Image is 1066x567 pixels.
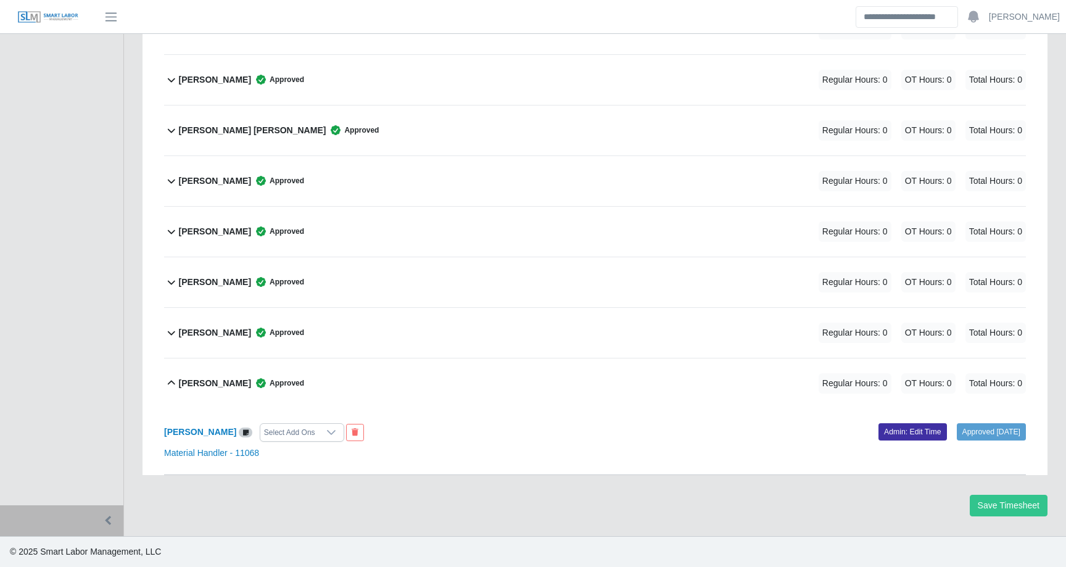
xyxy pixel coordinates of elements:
[164,358,1026,408] button: [PERSON_NAME] Approved Regular Hours: 0 OT Hours: 0 Total Hours: 0
[965,171,1026,191] span: Total Hours: 0
[17,10,79,24] img: SLM Logo
[179,377,251,390] b: [PERSON_NAME]
[819,70,891,90] span: Regular Hours: 0
[164,156,1026,206] button: [PERSON_NAME] Approved Regular Hours: 0 OT Hours: 0 Total Hours: 0
[965,120,1026,141] span: Total Hours: 0
[901,120,956,141] span: OT Hours: 0
[819,171,891,191] span: Regular Hours: 0
[251,175,304,187] span: Approved
[965,70,1026,90] span: Total Hours: 0
[819,120,891,141] span: Regular Hours: 0
[251,225,304,238] span: Approved
[901,272,956,292] span: OT Hours: 0
[251,73,304,86] span: Approved
[965,323,1026,343] span: Total Hours: 0
[878,423,947,441] a: Admin: Edit Time
[819,221,891,242] span: Regular Hours: 0
[179,276,251,289] b: [PERSON_NAME]
[901,373,956,394] span: OT Hours: 0
[251,326,304,339] span: Approved
[965,272,1026,292] span: Total Hours: 0
[179,73,251,86] b: [PERSON_NAME]
[10,547,161,557] span: © 2025 Smart Labor Management, LLC
[970,495,1047,516] button: Save Timesheet
[164,427,236,437] a: [PERSON_NAME]
[251,377,304,389] span: Approved
[856,6,958,28] input: Search
[819,272,891,292] span: Regular Hours: 0
[901,221,956,242] span: OT Hours: 0
[251,276,304,288] span: Approved
[164,207,1026,257] button: [PERSON_NAME] Approved Regular Hours: 0 OT Hours: 0 Total Hours: 0
[346,424,364,441] button: End Worker & Remove from the Timesheet
[164,55,1026,105] button: [PERSON_NAME] Approved Regular Hours: 0 OT Hours: 0 Total Hours: 0
[965,373,1026,394] span: Total Hours: 0
[965,221,1026,242] span: Total Hours: 0
[901,323,956,343] span: OT Hours: 0
[901,171,956,191] span: OT Hours: 0
[819,323,891,343] span: Regular Hours: 0
[260,424,319,441] div: Select Add Ons
[164,106,1026,155] button: [PERSON_NAME] [PERSON_NAME] Approved Regular Hours: 0 OT Hours: 0 Total Hours: 0
[179,225,251,238] b: [PERSON_NAME]
[179,326,251,339] b: [PERSON_NAME]
[239,427,252,437] a: View/Edit Notes
[179,175,251,188] b: [PERSON_NAME]
[164,308,1026,358] button: [PERSON_NAME] Approved Regular Hours: 0 OT Hours: 0 Total Hours: 0
[819,373,891,394] span: Regular Hours: 0
[989,10,1060,23] a: [PERSON_NAME]
[164,448,259,458] a: Material Handler - 11068
[901,70,956,90] span: OT Hours: 0
[179,124,326,137] b: [PERSON_NAME] [PERSON_NAME]
[957,423,1026,441] a: Approved [DATE]
[164,257,1026,307] button: [PERSON_NAME] Approved Regular Hours: 0 OT Hours: 0 Total Hours: 0
[326,124,379,136] span: Approved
